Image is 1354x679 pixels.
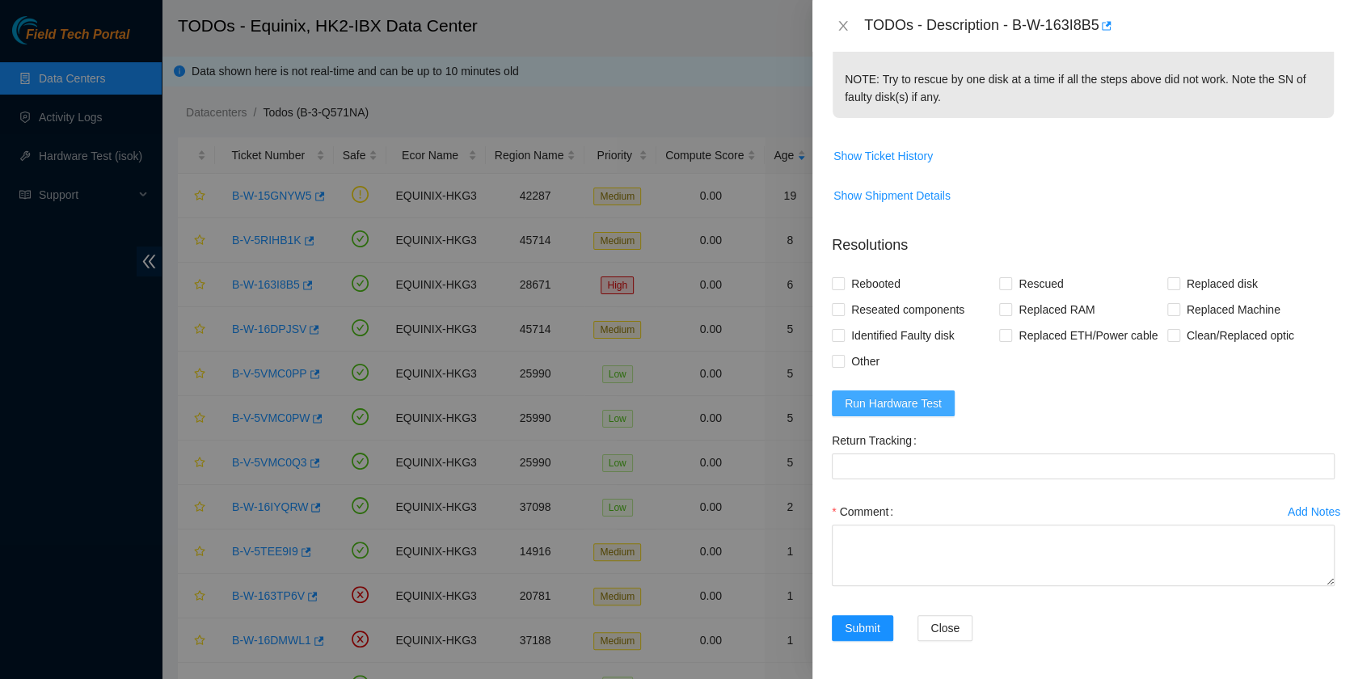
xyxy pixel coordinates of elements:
[832,221,1335,256] p: Resolutions
[832,453,1335,479] input: Return Tracking
[832,19,854,34] button: Close
[845,323,961,348] span: Identified Faulty disk
[1288,506,1340,517] div: Add Notes
[1180,297,1287,323] span: Replaced Machine
[1180,271,1264,297] span: Replaced disk
[845,394,942,412] span: Run Hardware Test
[832,428,923,453] label: Return Tracking
[833,187,951,205] span: Show Shipment Details
[833,183,951,209] button: Show Shipment Details
[864,13,1335,39] div: TODOs - Description - B-W-163I8B5
[917,615,972,641] button: Close
[1287,499,1341,525] button: Add Notes
[832,390,955,416] button: Run Hardware Test
[833,147,933,165] span: Show Ticket History
[845,297,971,323] span: Reseated components
[845,271,907,297] span: Rebooted
[1012,323,1164,348] span: Replaced ETH/Power cable
[832,499,900,525] label: Comment
[1180,323,1301,348] span: Clean/Replaced optic
[837,19,850,32] span: close
[833,143,934,169] button: Show Ticket History
[845,619,880,637] span: Submit
[832,525,1335,586] textarea: Comment
[930,619,960,637] span: Close
[1012,271,1069,297] span: Rescued
[845,348,886,374] span: Other
[832,615,893,641] button: Submit
[1012,297,1101,323] span: Replaced RAM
